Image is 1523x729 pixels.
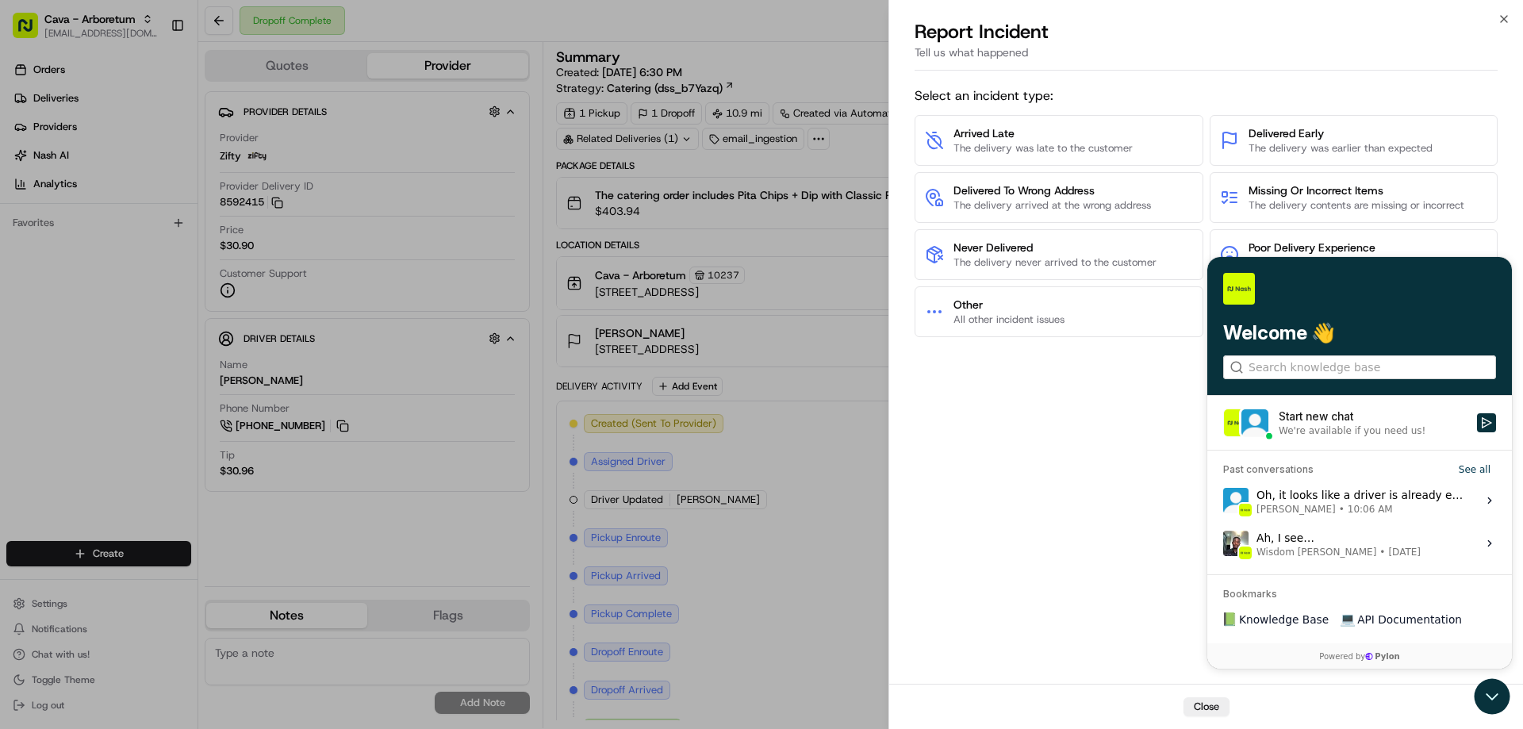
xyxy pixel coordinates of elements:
a: 📗Knowledge Base [10,348,128,377]
span: Select an incident type: [915,86,1498,106]
p: Report Incident [915,19,1049,44]
div: Tell us what happened [915,44,1498,71]
img: Wisdom Oko [16,274,41,305]
p: Welcome 👋 [16,63,289,89]
div: 📗 [16,356,29,369]
button: Poor Delivery ExperienceThere were issues with the delivery experience [1210,229,1498,280]
div: 💻 [134,356,147,369]
span: API Documentation [150,355,255,370]
span: Missing Or Incorrect Items [1249,182,1464,198]
button: Delivered To Wrong AddressThe delivery arrived at the wrong address [915,172,1203,223]
span: • [132,246,137,259]
span: The delivery contents are missing or incorrect [1249,198,1464,213]
button: Start new chat [270,156,289,175]
span: The delivery was late to the customer [953,141,1133,155]
button: See all [246,203,289,222]
button: Never DeliveredThe delivery never arrived to the customer [915,229,1203,280]
span: All other incident issues [953,313,1065,327]
span: Pylon [158,393,192,405]
span: [DATE] [181,289,213,301]
span: Knowledge Base [32,355,121,370]
img: 1736555255976-a54dd68f-1ca7-489b-9aae-adbdc363a1c4 [32,247,44,259]
button: Delivered EarlyThe delivery was earlier than expected [1210,115,1498,166]
button: Open customer support [2,2,38,38]
span: Wisdom [PERSON_NAME] [49,289,169,301]
span: Never Delivered [953,240,1157,255]
span: There were issues with the delivery experience [1249,255,1467,270]
span: • [172,289,178,301]
input: Clear [41,102,262,119]
img: 5e9a9d7314ff4150bce227a61376b483.jpg [33,152,62,180]
div: We're available if you need us! [71,167,218,180]
span: Delivered To Wrong Address [953,182,1151,198]
span: Poor Delivery Experience [1249,240,1467,255]
img: 1736555255976-a54dd68f-1ca7-489b-9aae-adbdc363a1c4 [16,152,44,180]
span: The delivery was earlier than expected [1249,141,1433,155]
span: 10:06 AM [140,246,186,259]
button: Close [1183,697,1230,716]
button: Arrived LateThe delivery was late to the customer [915,115,1203,166]
button: Missing Or Incorrect ItemsThe delivery contents are missing or incorrect [1210,172,1498,223]
img: Nash [16,16,48,48]
span: Other [953,297,1065,313]
span: The delivery arrived at the wrong address [953,198,1151,213]
a: Powered byPylon [112,393,192,405]
a: 💻API Documentation [128,348,261,377]
span: [PERSON_NAME] [49,246,129,259]
button: OtherAll other incident issues [915,286,1203,337]
span: The delivery never arrived to the customer [953,255,1157,270]
span: Delivered Early [1249,125,1433,141]
div: Start new chat [71,152,260,167]
div: Past conversations [16,206,106,219]
img: Liam S. [16,231,41,256]
img: 1736555255976-a54dd68f-1ca7-489b-9aae-adbdc363a1c4 [32,290,44,302]
span: Arrived Late [953,125,1133,141]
